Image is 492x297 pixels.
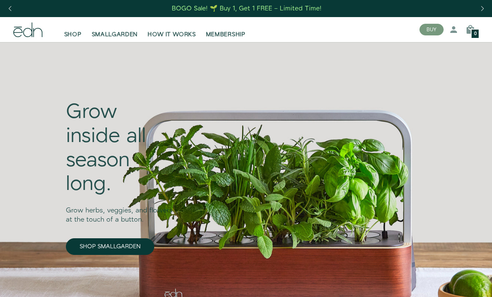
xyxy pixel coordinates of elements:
span: MEMBERSHIP [206,30,246,39]
div: BOGO Sale! 🌱 Buy 1, Get 1 FREE – Limited Time! [172,4,321,13]
div: Grow herbs, veggies, and flowers at the touch of a button. [66,197,175,225]
a: MEMBERSHIP [201,20,251,39]
span: SMALLGARDEN [92,30,138,39]
a: SHOP [59,20,87,39]
button: BUY [419,24,444,35]
span: 0 [474,32,477,36]
div: Grow inside all season long. [66,100,175,196]
a: SMALLGARDEN [87,20,143,39]
a: HOW IT WORKS [143,20,201,39]
a: BOGO Sale! 🌱 Buy 1, Get 1 FREE – Limited Time! [171,2,323,15]
span: SHOP [64,30,82,39]
span: HOW IT WORKS [148,30,196,39]
iframe: Opens a widget where you can find more information [427,272,484,293]
a: SHOP SMALLGARDEN [66,238,154,255]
